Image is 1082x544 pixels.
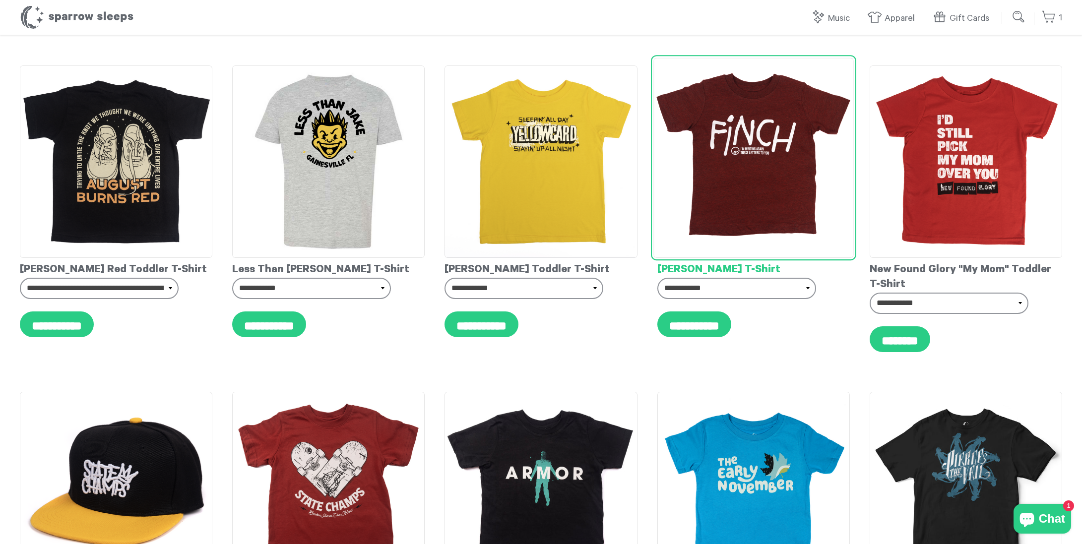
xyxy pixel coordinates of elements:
a: Apparel [867,8,920,29]
input: Submit [1009,7,1029,27]
img: NewFoundGlory-toddlertee_grande.png [870,65,1062,258]
div: [PERSON_NAME] T-Shirt [657,258,850,278]
img: LessThanJake-ToddlerT-shirt_grande.png [232,65,425,258]
h1: Sparrow Sleeps [20,5,134,30]
a: Music [811,8,855,29]
img: AugustBurnsRed-ToddlerT-shirt-Back_grande.png [20,65,212,258]
a: 1 [1041,7,1062,29]
div: Less Than [PERSON_NAME] T-Shirt [232,258,425,278]
div: [PERSON_NAME] Toddler T-Shirt [445,258,637,278]
div: New Found Glory "My Mom" Toddler T-Shirt [870,258,1062,293]
inbox-online-store-chat: Shopify online store chat [1011,504,1074,536]
img: Finch-ToddlerT-shirt_grande.png [653,58,854,258]
img: Yellowcard-ToddlerT-shirt_grande.png [445,65,637,258]
div: [PERSON_NAME] Red Toddler T-Shirt [20,258,212,278]
a: Gift Cards [932,8,994,29]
